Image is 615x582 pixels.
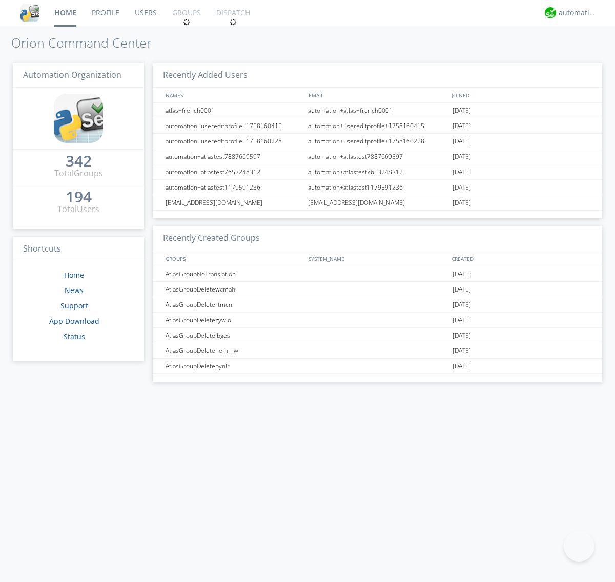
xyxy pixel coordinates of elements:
[453,164,471,180] span: [DATE]
[163,343,305,358] div: AtlasGroupDeletenemmw
[153,266,602,282] a: AtlasGroupNoTranslation[DATE]
[305,195,450,210] div: [EMAIL_ADDRESS][DOMAIN_NAME]
[305,149,450,164] div: automation+atlastest7887669597
[453,297,471,313] span: [DATE]
[66,156,92,166] div: 342
[163,328,305,343] div: AtlasGroupDeletejbges
[153,343,602,359] a: AtlasGroupDeletenemmw[DATE]
[153,359,602,374] a: AtlasGroupDeletepynir[DATE]
[305,180,450,195] div: automation+atlastest1179591236
[306,251,449,266] div: SYSTEM_NAME
[163,251,303,266] div: GROUPS
[163,195,305,210] div: [EMAIL_ADDRESS][DOMAIN_NAME]
[20,4,39,22] img: cddb5a64eb264b2086981ab96f4c1ba7
[305,118,450,133] div: automation+usereditprofile+1758160415
[305,164,450,179] div: automation+atlastest7653248312
[49,316,99,326] a: App Download
[153,103,602,118] a: atlas+french0001automation+atlas+french0001[DATE]
[453,134,471,149] span: [DATE]
[153,118,602,134] a: automation+usereditprofile+1758160415automation+usereditprofile+1758160415[DATE]
[453,359,471,374] span: [DATE]
[305,134,450,149] div: automation+usereditprofile+1758160228
[66,192,92,203] a: 194
[163,359,305,373] div: AtlasGroupDeletepynir
[163,103,305,118] div: atlas+french0001
[183,18,190,26] img: spin.svg
[65,285,84,295] a: News
[153,297,602,313] a: AtlasGroupDeletertmcn[DATE]
[559,8,597,18] div: automation+atlas
[54,94,103,143] img: cddb5a64eb264b2086981ab96f4c1ba7
[163,266,305,281] div: AtlasGroupNoTranslation
[453,328,471,343] span: [DATE]
[163,297,305,312] div: AtlasGroupDeletertmcn
[54,168,103,179] div: Total Groups
[153,328,602,343] a: AtlasGroupDeletejbges[DATE]
[153,134,602,149] a: automation+usereditprofile+1758160228automation+usereditprofile+1758160228[DATE]
[153,226,602,251] h3: Recently Created Groups
[564,531,594,562] iframe: Toggle Customer Support
[153,164,602,180] a: automation+atlastest7653248312automation+atlastest7653248312[DATE]
[453,282,471,297] span: [DATE]
[163,88,303,102] div: NAMES
[306,88,449,102] div: EMAIL
[153,313,602,328] a: AtlasGroupDeletezywio[DATE]
[453,195,471,211] span: [DATE]
[545,7,556,18] img: d2d01cd9b4174d08988066c6d424eccd
[23,69,121,80] span: Automation Organization
[449,251,592,266] div: CREATED
[453,343,471,359] span: [DATE]
[230,18,237,26] img: spin.svg
[64,331,85,341] a: Status
[453,180,471,195] span: [DATE]
[163,118,305,133] div: automation+usereditprofile+1758160415
[449,88,592,102] div: JOINED
[153,282,602,297] a: AtlasGroupDeletewcmah[DATE]
[153,195,602,211] a: [EMAIL_ADDRESS][DOMAIN_NAME][EMAIL_ADDRESS][DOMAIN_NAME][DATE]
[57,203,99,215] div: Total Users
[64,270,84,280] a: Home
[60,301,88,310] a: Support
[66,156,92,168] a: 342
[453,118,471,134] span: [DATE]
[153,63,602,88] h3: Recently Added Users
[163,134,305,149] div: automation+usereditprofile+1758160228
[305,103,450,118] div: automation+atlas+french0001
[163,313,305,327] div: AtlasGroupDeletezywio
[163,180,305,195] div: automation+atlastest1179591236
[453,103,471,118] span: [DATE]
[163,282,305,297] div: AtlasGroupDeletewcmah
[453,266,471,282] span: [DATE]
[66,192,92,202] div: 194
[13,237,144,262] h3: Shortcuts
[163,149,305,164] div: automation+atlastest7887669597
[163,164,305,179] div: automation+atlastest7653248312
[153,149,602,164] a: automation+atlastest7887669597automation+atlastest7887669597[DATE]
[153,180,602,195] a: automation+atlastest1179591236automation+atlastest1179591236[DATE]
[453,313,471,328] span: [DATE]
[453,149,471,164] span: [DATE]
